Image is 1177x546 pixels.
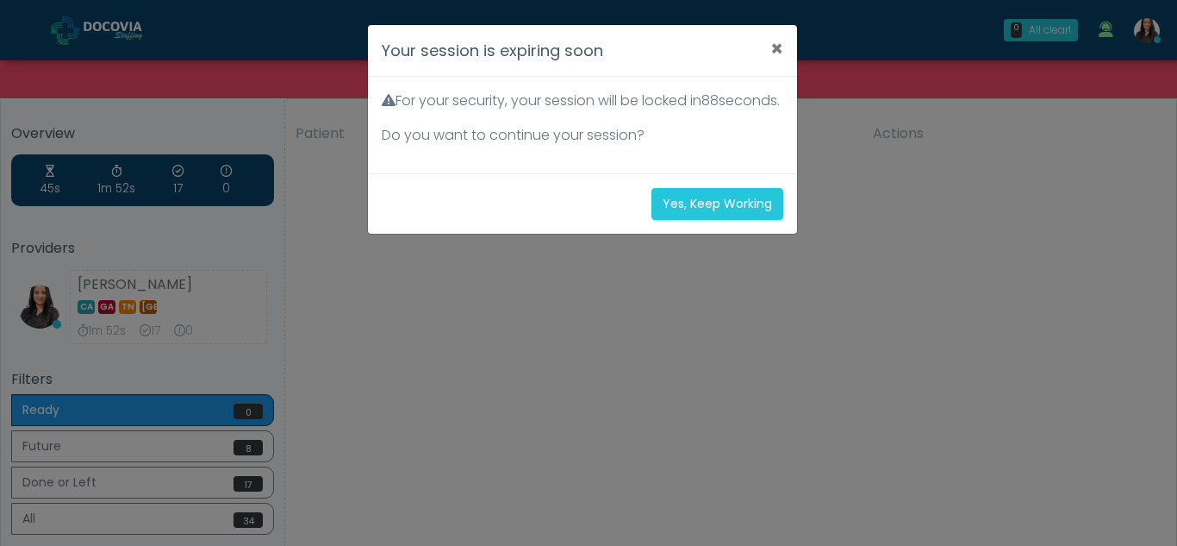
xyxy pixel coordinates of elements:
[382,125,783,146] p: Do you want to continue your session?
[382,91,783,111] p: For your security, your session will be locked in seconds.
[382,39,603,62] h4: Your session is expiring soon
[757,25,797,73] button: ×
[651,188,783,220] button: Yes, Keep Working
[701,91,719,110] span: 88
